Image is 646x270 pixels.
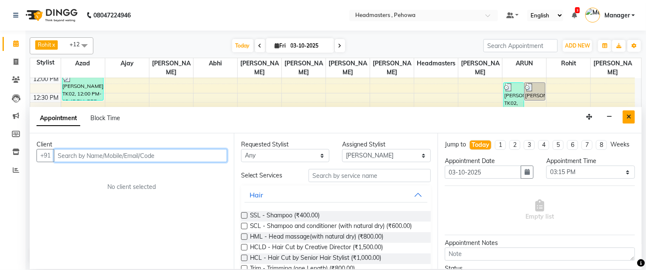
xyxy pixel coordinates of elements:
input: Search Appointment [483,39,558,52]
li: 8 [596,140,607,150]
span: 3 [575,7,580,13]
li: 5 [553,140,564,150]
span: [PERSON_NAME] [282,58,326,78]
div: Hair [250,190,263,200]
div: Stylist [30,58,61,67]
div: Appointment Notes [445,239,635,247]
li: 3 [524,140,535,150]
div: Requested Stylist [241,140,330,149]
button: +91 [37,149,54,162]
input: yyyy-mm-dd [445,166,521,179]
span: [PERSON_NAME] [238,58,281,78]
div: Appointment Date [445,157,534,166]
span: Rohit [38,41,51,48]
span: Ajay [105,58,149,69]
li: 6 [567,140,578,150]
button: Close [623,110,635,124]
div: Assigned Stylist [342,140,431,149]
span: Block Time [90,114,120,122]
li: 7 [581,140,593,150]
b: 08047224946 [93,3,131,27]
span: ARUN [503,58,546,69]
a: x [51,41,55,48]
span: HML - Head massage(with natural dry) (₹800.00) [250,232,384,243]
span: [PERSON_NAME] [591,58,635,78]
div: Jump to [445,140,466,149]
div: 12:30 PM [32,93,61,102]
div: No client selected [57,183,207,191]
span: HCL - Hair Cut by Senior Hair Stylist (₹1,000.00) [250,253,382,264]
span: Abhi [194,58,237,69]
span: [PERSON_NAME] [149,58,193,78]
div: Today [472,141,489,149]
div: [PERSON_NAME], TK02, 12:00 PM-12:45 PM, BRD - [PERSON_NAME] [62,73,104,100]
div: Select Services [235,171,302,180]
span: Fri [273,42,288,49]
span: ADD NEW [565,42,590,49]
span: SSL - Shampoo (₹400.00) [250,211,320,222]
span: SCL - Shampoo and conditioner (with natural dry) (₹600.00) [250,222,412,232]
img: Manager [585,8,600,22]
span: Rohit [547,58,590,69]
input: 2025-10-03 [288,39,331,52]
li: 2 [509,140,520,150]
div: 12:00 PM [32,75,61,84]
span: [PERSON_NAME] [370,58,414,78]
span: Today [232,39,253,52]
span: +12 [70,41,86,48]
div: [PERSON_NAME], TK02, 12:15 PM-12:45 PM, HCG-B - BABY BOY HAIR CUT (₹300) [525,83,545,100]
button: ADD NEW [563,40,592,52]
span: [PERSON_NAME] [326,58,370,78]
li: 4 [538,140,549,150]
span: Empty list [526,200,554,221]
input: Search by service name [309,169,431,182]
li: 1 [495,140,506,150]
span: Appointment [37,111,80,126]
img: logo [22,3,80,27]
span: Manager [604,11,630,20]
input: Search by Name/Mobile/Email/Code [54,149,227,162]
div: Appointment Time [546,157,635,166]
a: 3 [572,11,577,19]
span: Azad [61,58,105,69]
span: HCLD - Hair Cut by Creative Director (₹1,500.00) [250,243,383,253]
button: Hair [244,187,428,202]
span: Headmasters [414,58,458,69]
div: Client [37,140,227,149]
span: [PERSON_NAME] [458,58,502,78]
div: Weeks [610,140,629,149]
div: [PERSON_NAME], TK02, 12:15 PM-02:00 PM, HCG - Hair Cut by Senior Hair Stylist,BRD - [PERSON_NAME] [504,83,524,146]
